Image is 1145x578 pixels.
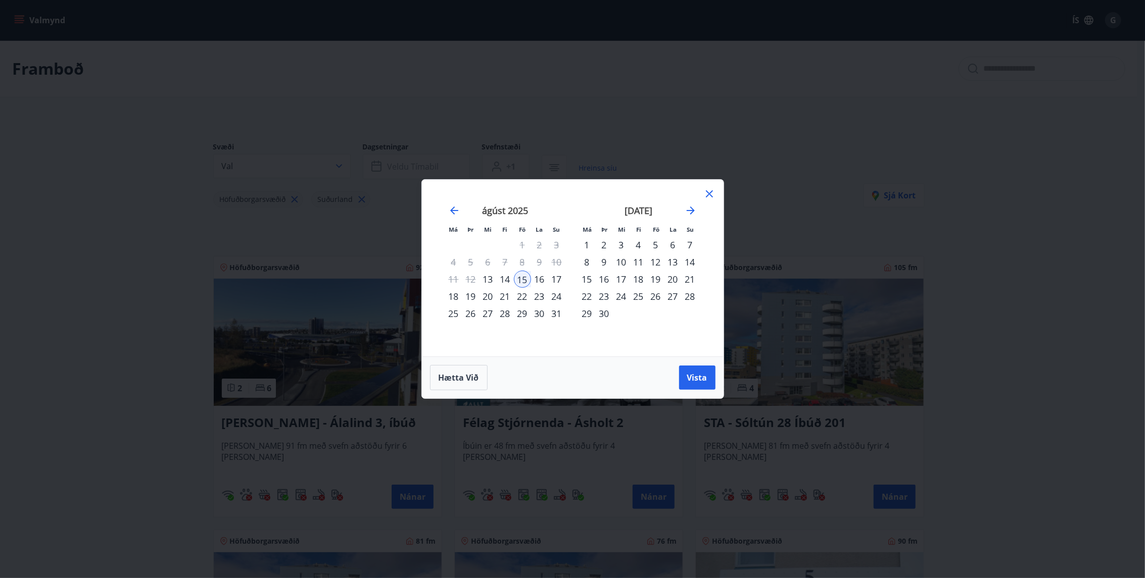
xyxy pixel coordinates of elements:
[480,253,497,271] td: Not available. miðvikudagur, 6. ágúst 2025
[647,288,664,305] td: Choose föstudagur, 26. september 2025 as your check-out date. It’s available.
[514,271,531,288] td: Selected as start date. föstudagur, 15. ágúst 2025
[548,253,565,271] td: Not available. sunnudagur, 10. ágúst 2025
[497,253,514,271] td: Not available. fimmtudagur, 7. ágúst 2025
[613,236,630,253] td: Choose miðvikudagur, 3. september 2025 as your check-out date. It’s available.
[531,288,548,305] td: Choose laugardagur, 23. ágúst 2025 as your check-out date. It’s available.
[548,271,565,288] td: Choose sunnudagur, 17. ágúst 2025 as your check-out date. It’s available.
[548,288,565,305] td: Choose sunnudagur, 24. ágúst 2025 as your check-out date. It’s available.
[596,236,613,253] div: 2
[579,236,596,253] td: Choose mánudagur, 1. september 2025 as your check-out date. It’s available.
[497,271,514,288] td: Choose fimmtudagur, 14. ágúst 2025 as your check-out date. It’s available.
[548,305,565,322] div: 31
[497,288,514,305] div: 21
[613,271,630,288] div: 17
[647,253,664,271] td: Choose föstudagur, 12. september 2025 as your check-out date. It’s available.
[613,271,630,288] td: Choose miðvikudagur, 17. september 2025 as your check-out date. It’s available.
[613,253,630,271] div: 10
[482,204,528,217] strong: ágúst 2025
[596,271,613,288] div: 16
[596,253,613,271] div: 9
[462,305,480,322] td: Choose þriðjudagur, 26. ágúst 2025 as your check-out date. It’s available.
[687,372,707,383] span: Vista
[682,236,699,253] div: 7
[682,271,699,288] td: Choose sunnudagur, 21. september 2025 as your check-out date. It’s available.
[637,226,642,233] small: Fi
[596,305,613,322] td: Choose þriðjudagur, 30. september 2025 as your check-out date. It’s available.
[480,305,497,322] div: 27
[613,253,630,271] td: Choose miðvikudagur, 10. september 2025 as your check-out date. It’s available.
[531,305,548,322] div: 30
[664,253,682,271] td: Choose laugardagur, 13. september 2025 as your check-out date. It’s available.
[480,305,497,322] td: Choose miðvikudagur, 27. ágúst 2025 as your check-out date. It’s available.
[514,271,531,288] div: 15
[579,288,596,305] div: 22
[664,253,682,271] div: 13
[497,271,514,288] div: 14
[682,236,699,253] td: Choose sunnudagur, 7. september 2025 as your check-out date. It’s available.
[664,288,682,305] div: 27
[630,253,647,271] td: Choose fimmtudagur, 11. september 2025 as your check-out date. It’s available.
[647,236,664,253] div: 5
[630,236,647,253] div: 4
[531,253,548,271] td: Not available. laugardagur, 9. ágúst 2025
[602,226,608,233] small: Þr
[687,226,694,233] small: Su
[480,271,497,288] td: Choose miðvikudagur, 13. ágúst 2025 as your check-out date. It’s available.
[579,236,596,253] div: 1
[685,204,697,217] div: Move forward to switch to the next month.
[583,226,592,233] small: Má
[497,288,514,305] td: Choose fimmtudagur, 21. ágúst 2025 as your check-out date. It’s available.
[462,253,480,271] td: Not available. þriðjudagur, 5. ágúst 2025
[630,288,647,305] div: 25
[445,288,462,305] td: Choose mánudagur, 18. ágúst 2025 as your check-out date. It’s available.
[596,253,613,271] td: Choose þriðjudagur, 9. september 2025 as your check-out date. It’s available.
[484,226,492,233] small: Mi
[480,288,497,305] div: 20
[664,236,682,253] td: Choose laugardagur, 6. september 2025 as your check-out date. It’s available.
[462,271,480,288] td: Not available. þriðjudagur, 12. ágúst 2025
[613,288,630,305] div: 24
[664,236,682,253] div: 6
[462,288,480,305] div: 19
[664,271,682,288] div: 20
[664,271,682,288] td: Choose laugardagur, 20. september 2025 as your check-out date. It’s available.
[514,236,531,253] td: Not available. föstudagur, 1. ágúst 2025
[445,288,462,305] div: 18
[596,305,613,322] div: 30
[647,271,664,288] div: 19
[682,253,699,271] td: Choose sunnudagur, 14. september 2025 as your check-out date. It’s available.
[531,271,548,288] div: 16
[548,236,565,253] td: Not available. sunnudagur, 3. ágúst 2025
[647,271,664,288] td: Choose föstudagur, 19. september 2025 as your check-out date. It’s available.
[630,236,647,253] td: Choose fimmtudagur, 4. september 2025 as your check-out date. It’s available.
[497,305,514,322] div: 28
[448,204,460,217] div: Move backward to switch to the previous month.
[462,305,480,322] div: 26
[514,288,531,305] div: 22
[630,271,647,288] td: Choose fimmtudagur, 18. september 2025 as your check-out date. It’s available.
[548,288,565,305] div: 24
[579,305,596,322] td: Choose mánudagur, 29. september 2025 as your check-out date. It’s available.
[531,288,548,305] div: 23
[514,288,531,305] td: Choose föstudagur, 22. ágúst 2025 as your check-out date. It’s available.
[519,226,526,233] small: Fö
[647,288,664,305] div: 26
[531,236,548,253] td: Not available. laugardagur, 2. ágúst 2025
[647,236,664,253] td: Choose föstudagur, 5. september 2025 as your check-out date. It’s available.
[449,226,458,233] small: Má
[503,226,508,233] small: Fi
[596,288,613,305] td: Choose þriðjudagur, 23. september 2025 as your check-out date. It’s available.
[480,271,497,288] div: 13
[630,271,647,288] div: 18
[630,253,647,271] div: 11
[514,305,531,322] div: 29
[480,288,497,305] td: Choose miðvikudagur, 20. ágúst 2025 as your check-out date. It’s available.
[647,253,664,271] div: 12
[596,271,613,288] td: Choose þriðjudagur, 16. september 2025 as your check-out date. It’s available.
[439,372,479,383] span: Hætta við
[468,226,474,233] small: Þr
[497,305,514,322] td: Choose fimmtudagur, 28. ágúst 2025 as your check-out date. It’s available.
[664,288,682,305] td: Choose laugardagur, 27. september 2025 as your check-out date. It’s available.
[670,226,677,233] small: La
[596,288,613,305] div: 23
